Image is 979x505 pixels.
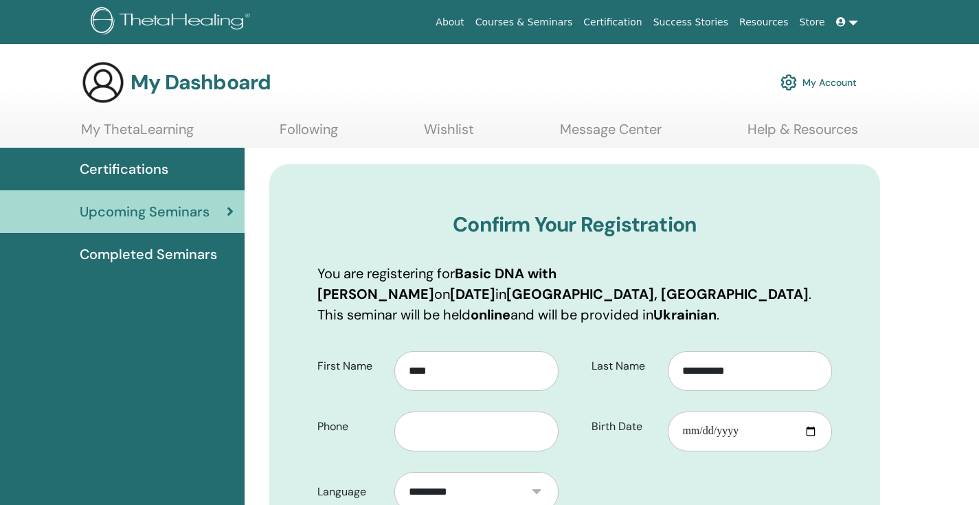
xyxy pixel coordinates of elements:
img: cog.svg [780,71,797,94]
a: Help & Resources [747,121,858,148]
a: Following [280,121,338,148]
h3: Confirm Your Registration [317,212,832,237]
b: [DATE] [450,285,495,303]
a: About [430,10,469,35]
span: Certifications [80,159,168,179]
a: Success Stories [648,10,734,35]
a: Courses & Seminars [470,10,578,35]
p: You are registering for on in . This seminar will be held and will be provided in . [317,263,832,325]
label: Birth Date [581,414,668,440]
img: logo.png [91,7,255,38]
span: Completed Seminars [80,244,217,265]
a: Wishlist [424,121,474,148]
img: generic-user-icon.jpg [81,60,125,104]
a: My ThetaLearning [81,121,194,148]
label: Phone [307,414,394,440]
label: Language [307,479,394,505]
a: My Account [780,67,857,98]
a: Message Center [560,121,662,148]
a: Store [794,10,831,35]
a: Certification [578,10,647,35]
label: Last Name [581,353,668,379]
b: [GEOGRAPHIC_DATA], [GEOGRAPHIC_DATA] [506,285,809,303]
b: online [471,306,510,324]
a: Resources [734,10,794,35]
h3: My Dashboard [131,70,271,95]
label: First Name [307,353,394,379]
span: Upcoming Seminars [80,201,210,222]
b: Ukrainian [653,306,717,324]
